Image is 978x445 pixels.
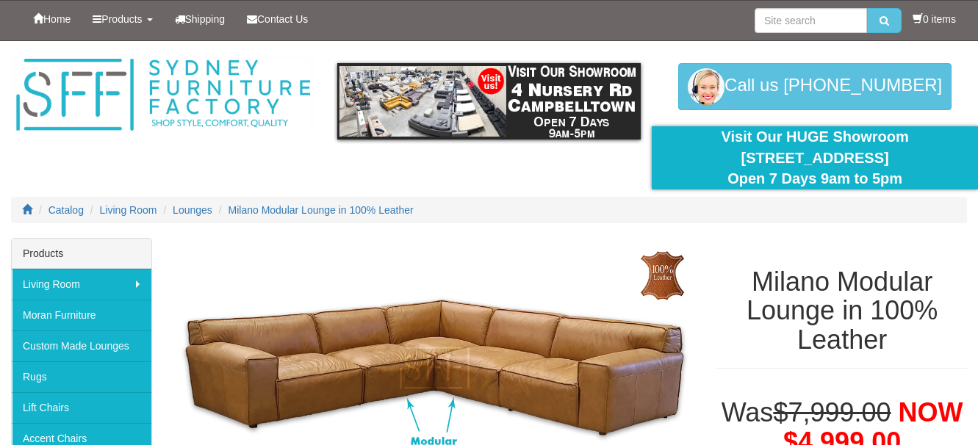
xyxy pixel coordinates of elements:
[100,204,157,216] a: Living Room
[173,204,212,216] a: Lounges
[773,397,891,427] del: $7,999.00
[717,267,967,355] h1: Milano Modular Lounge in 100% Leather
[12,239,151,269] div: Products
[236,1,319,37] a: Contact Us
[82,1,163,37] a: Products
[229,204,414,216] a: Milano Modular Lounge in 100% Leather
[12,330,151,361] a: Custom Made Lounges
[12,392,151,423] a: Lift Chairs
[755,8,867,33] input: Site search
[164,1,237,37] a: Shipping
[663,126,967,189] div: Visit Our HUGE Showroom [STREET_ADDRESS] Open 7 Days 9am to 5pm
[185,13,226,25] span: Shipping
[43,13,71,25] span: Home
[337,63,641,140] img: showroom.gif
[12,300,151,330] a: Moran Furniture
[12,269,151,300] a: Living Room
[12,361,151,392] a: Rugs
[101,13,142,25] span: Products
[11,56,315,134] img: Sydney Furniture Factory
[913,12,956,26] li: 0 items
[48,204,84,216] a: Catalog
[257,13,308,25] span: Contact Us
[22,1,82,37] a: Home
